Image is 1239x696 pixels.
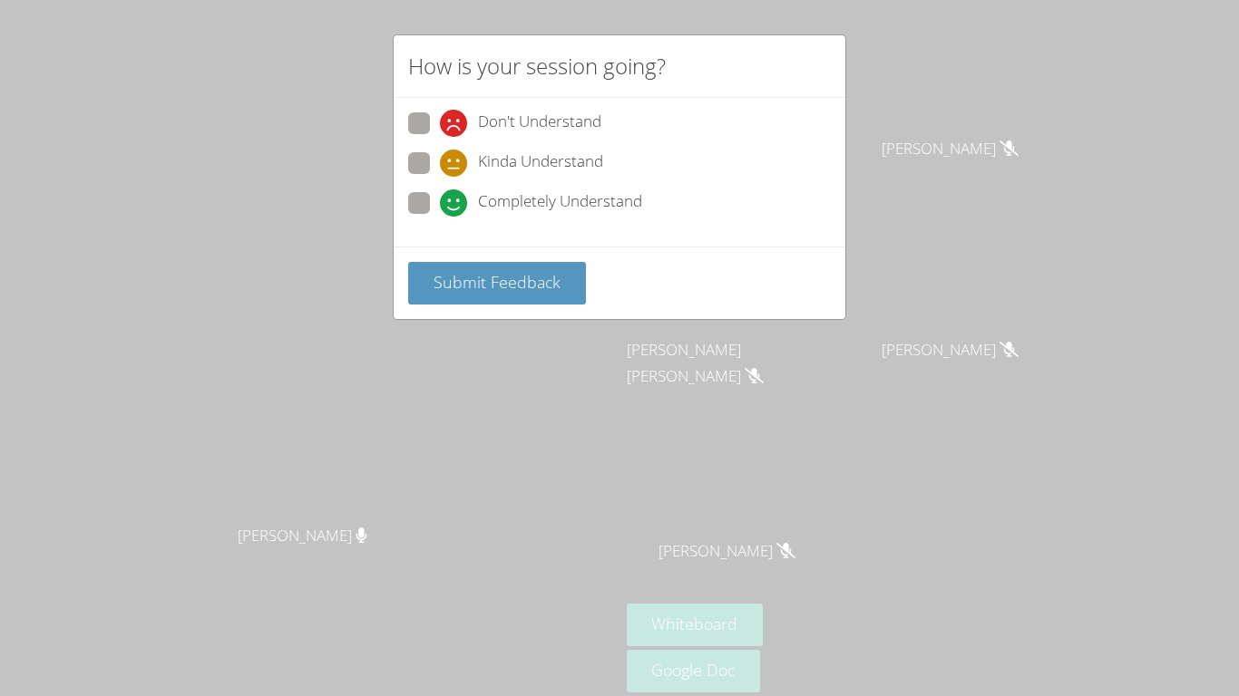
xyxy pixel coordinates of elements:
h2: How is your session going? [408,50,666,82]
span: Submit Feedback [434,271,561,293]
span: Don't Understand [478,110,601,137]
button: Submit Feedback [408,262,586,304]
span: Completely Understand [478,189,642,217]
span: Kinda Understand [478,150,603,177]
